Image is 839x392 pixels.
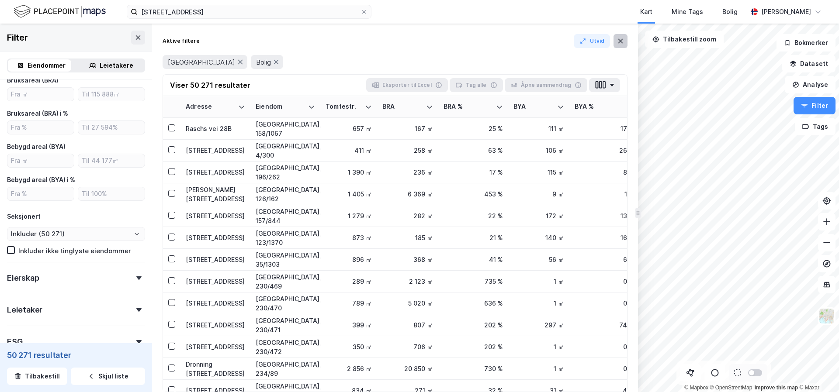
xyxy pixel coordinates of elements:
[444,211,503,220] div: 22 %
[186,168,245,177] div: [STREET_ADDRESS]
[645,31,724,48] button: Tilbakestill zoom
[575,211,634,220] div: 13 %
[7,305,42,315] div: Leietaker
[71,368,145,385] button: Skjul liste
[575,103,624,111] div: BYA %
[575,277,634,286] div: 0 %
[382,189,433,199] div: 6 369 ㎡
[513,168,564,177] div: 115 ㎡
[326,189,372,199] div: 1 405 ㎡
[78,187,145,200] input: Til 100%
[326,211,372,220] div: 1 279 ㎡
[326,277,372,286] div: 289 ㎡
[7,368,67,385] button: Tilbakestill
[382,233,433,242] div: 185 ㎡
[256,294,315,313] div: [GEOGRAPHIC_DATA], 230/470
[444,255,503,264] div: 41 %
[7,75,59,86] div: Bruksareal (BRA)
[513,124,564,133] div: 111 ㎡
[186,146,245,155] div: [STREET_ADDRESS]
[444,146,503,155] div: 63 %
[382,277,433,286] div: 2 123 ㎡
[326,103,361,111] div: Tomtestr.
[186,255,245,264] div: [STREET_ADDRESS]
[326,299,372,308] div: 789 ㎡
[7,154,74,167] input: Fra ㎡
[186,299,245,308] div: [STREET_ADDRESS]
[326,364,372,373] div: 2 856 ㎡
[575,168,634,177] div: 8 %
[382,103,423,111] div: BRA
[14,4,106,19] img: logo.f888ab2527a4732fd821a326f86c7f29.svg
[7,31,28,45] div: Filter
[444,277,503,286] div: 735 %
[100,60,133,71] div: Leietakere
[444,233,503,242] div: 21 %
[795,350,839,392] div: Kontrollprogram for chat
[444,342,503,351] div: 202 %
[256,360,315,378] div: [GEOGRAPHIC_DATA], 234/89
[574,34,610,48] button: Utvid
[818,308,835,324] img: Z
[575,299,634,308] div: 0 %
[575,320,634,330] div: 74 %
[785,76,836,93] button: Analyse
[722,7,738,17] div: Bolig
[382,364,433,373] div: 20 850 ㎡
[7,211,41,222] div: Seksjonert
[186,342,245,351] div: [STREET_ADDRESS]
[7,187,74,200] input: Fra %
[795,118,836,135] button: Tags
[326,233,372,242] div: 873 ㎡
[382,168,433,177] div: 236 ㎡
[382,320,433,330] div: 807 ㎡
[170,80,250,90] div: Viser 50 271 resultater
[78,88,145,101] input: Til 115 888㎡
[186,211,245,220] div: [STREET_ADDRESS]
[326,342,372,351] div: 350 ㎡
[444,299,503,308] div: 636 %
[672,7,703,17] div: Mine Tags
[186,103,235,111] div: Adresse
[186,233,245,242] div: [STREET_ADDRESS]
[7,337,22,347] div: ESG
[256,141,315,160] div: [GEOGRAPHIC_DATA], 4/300
[256,207,315,225] div: [GEOGRAPHIC_DATA], 157/844
[326,320,372,330] div: 399 ㎡
[7,141,66,152] div: Bebygd areal (BYA)
[513,255,564,264] div: 56 ㎡
[256,251,315,269] div: [GEOGRAPHIC_DATA], 35/1303
[444,189,503,199] div: 453 %
[256,103,305,111] div: Eiendom
[382,255,433,264] div: 368 ㎡
[444,364,503,373] div: 730 %
[138,5,361,18] input: Søk på adresse, matrikkel, gårdeiere, leietakere eller personer
[513,320,564,330] div: 297 ㎡
[78,154,145,167] input: Til 44 177㎡
[575,342,634,351] div: 0 %
[513,364,564,373] div: 1 ㎡
[513,189,564,199] div: 9 ㎡
[444,124,503,133] div: 25 %
[7,350,145,361] div: 50 271 resultater
[326,124,372,133] div: 657 ㎡
[444,103,492,111] div: BRA %
[256,120,315,138] div: [GEOGRAPHIC_DATA], 158/1067
[640,7,652,17] div: Kart
[782,55,836,72] button: Datasett
[575,124,634,133] div: 17 %
[133,230,140,237] button: Open
[186,124,245,133] div: Raschs vei 28B
[168,58,235,66] span: [GEOGRAPHIC_DATA]
[256,338,315,356] div: [GEOGRAPHIC_DATA], 230/472
[710,385,752,391] a: OpenStreetMap
[256,316,315,334] div: [GEOGRAPHIC_DATA], 230/471
[382,299,433,308] div: 5 020 ㎡
[513,299,564,308] div: 1 ㎡
[382,211,433,220] div: 282 ㎡
[513,146,564,155] div: 106 ㎡
[513,233,564,242] div: 140 ㎡
[256,58,271,66] span: Bolig
[575,364,634,373] div: 0 %
[575,233,634,242] div: 16 %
